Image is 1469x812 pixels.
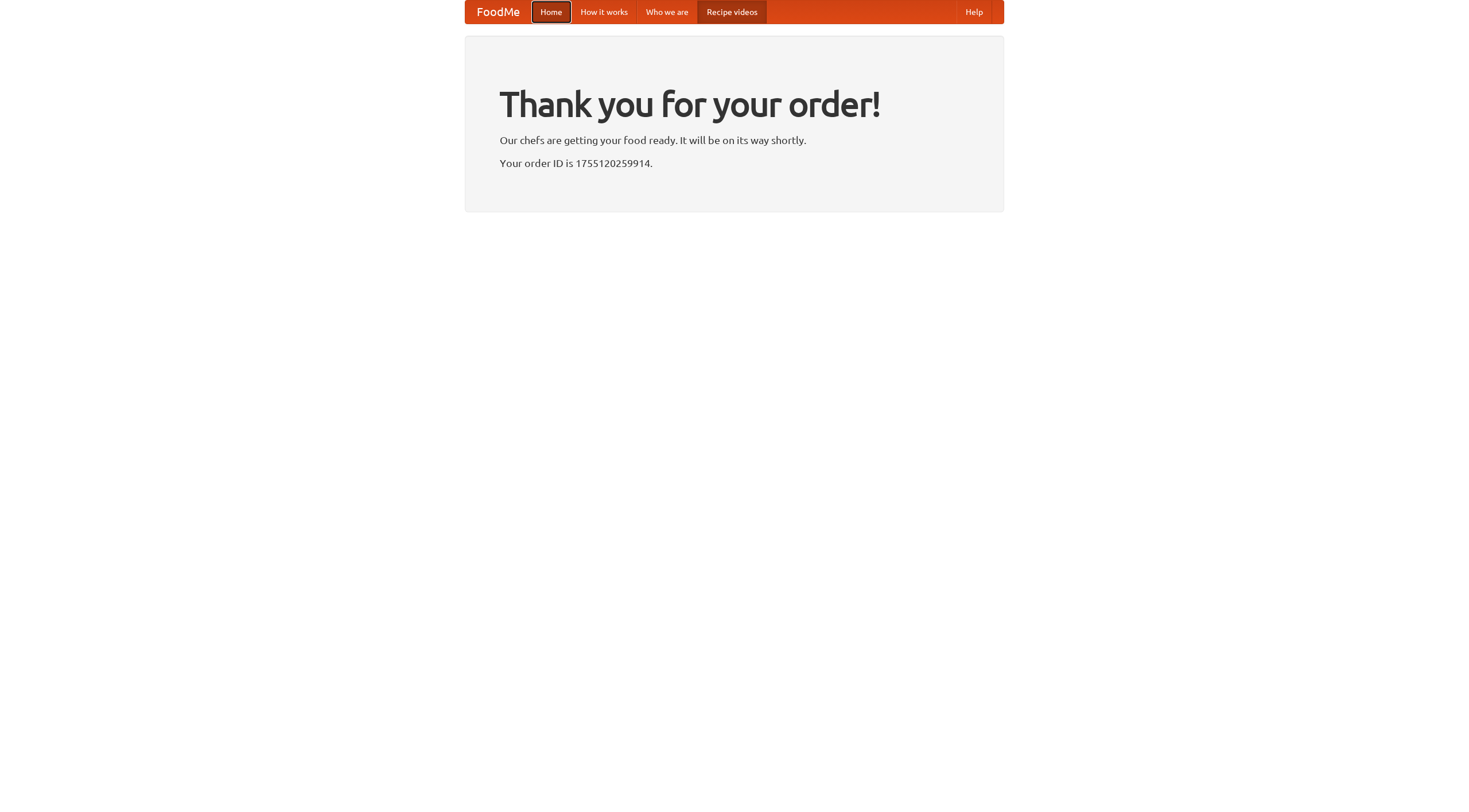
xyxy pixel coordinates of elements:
a: Who we are [637,1,698,24]
p: Your order ID is 1755120259914. [500,154,969,172]
h1: Thank you for your order! [500,76,969,131]
p: Our chefs are getting your food ready. It will be on its way shortly. [500,131,969,149]
a: Recipe videos [698,1,767,24]
a: How it works [572,1,637,24]
a: Help [957,1,992,24]
a: FoodMe [465,1,531,24]
a: Home [531,1,572,24]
